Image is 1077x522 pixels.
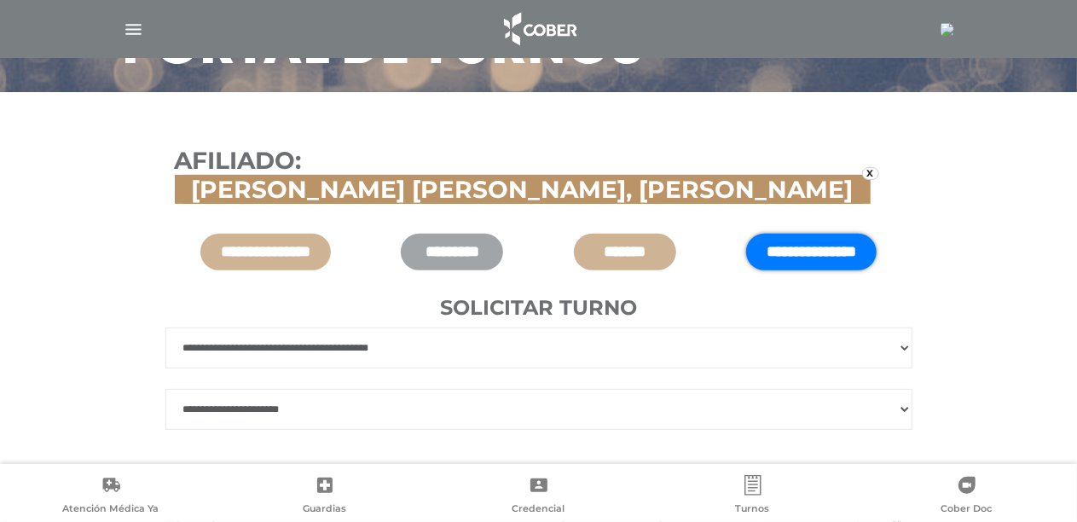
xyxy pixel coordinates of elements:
a: x [862,167,879,180]
h3: Afiliado: [175,147,903,204]
span: Atención Médica Ya [62,502,159,518]
a: Guardias [217,475,431,519]
a: Turnos [646,475,860,519]
img: Cober_menu-lines-white.svg [123,19,144,40]
a: Cober Doc [860,475,1074,519]
a: Atención Médica Ya [3,475,217,519]
span: Cober Doc [941,502,993,518]
span: Credencial [512,502,565,518]
h4: Solicitar turno [165,296,912,321]
a: Credencial [431,475,646,519]
img: logo_cober_home-white.png [495,9,584,49]
span: Guardias [303,502,346,518]
span: Turnos [736,502,770,518]
span: [PERSON_NAME] [PERSON_NAME], [PERSON_NAME] [183,175,862,204]
h3: Portal de turnos [123,27,645,72]
img: 778 [941,23,954,37]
